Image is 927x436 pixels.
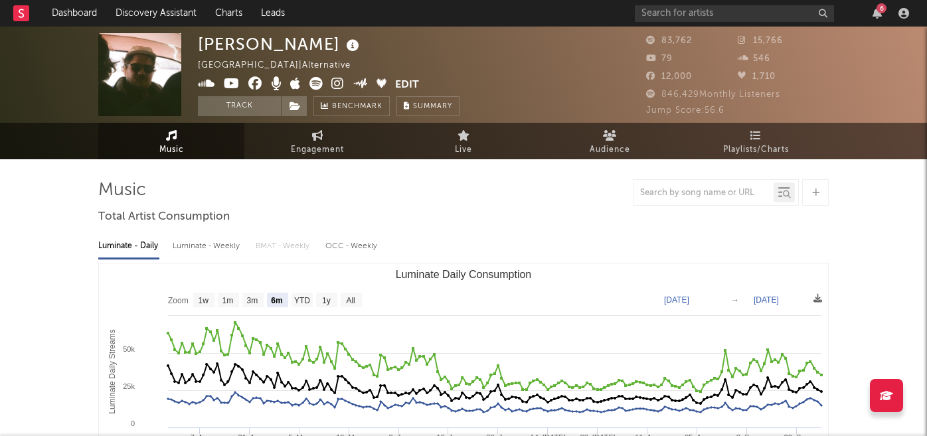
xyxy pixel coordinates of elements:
[123,345,135,353] text: 50k
[646,72,692,81] span: 12,000
[646,90,780,99] span: 846,429 Monthly Listeners
[159,142,184,158] span: Music
[322,296,331,305] text: 1y
[635,5,834,22] input: Search for artists
[390,123,537,159] a: Live
[98,123,244,159] a: Music
[346,296,355,305] text: All
[173,235,242,257] div: Luminate - Weekly
[396,269,532,280] text: Luminate Daily Consumption
[731,295,739,305] text: →
[683,123,829,159] a: Playlists/Charts
[222,296,234,305] text: 1m
[168,296,189,305] text: Zoom
[646,36,692,45] span: 83,762
[131,419,135,427] text: 0
[664,295,689,305] text: [DATE]
[738,72,776,81] span: 1,710
[646,54,673,63] span: 79
[291,142,344,158] span: Engagement
[537,123,683,159] a: Audience
[738,36,783,45] span: 15,766
[108,329,117,413] text: Luminate Daily Streams
[98,235,159,257] div: Luminate - Daily
[754,295,779,305] text: [DATE]
[313,96,390,116] a: Benchmark
[633,188,774,198] input: Search by song name or URL
[413,103,452,110] span: Summary
[723,142,789,158] span: Playlists/Charts
[199,296,209,305] text: 1w
[455,142,472,158] span: Live
[198,58,366,74] div: [GEOGRAPHIC_DATA] | Alternative
[396,96,460,116] button: Summary
[877,3,886,13] div: 6
[873,8,882,19] button: 6
[395,77,419,94] button: Edit
[271,296,282,305] text: 6m
[332,99,382,115] span: Benchmark
[244,123,390,159] a: Engagement
[294,296,310,305] text: YTD
[590,142,630,158] span: Audience
[198,96,281,116] button: Track
[198,33,363,55] div: [PERSON_NAME]
[98,209,230,225] span: Total Artist Consumption
[123,382,135,390] text: 25k
[325,235,379,257] div: OCC - Weekly
[646,106,724,115] span: Jump Score: 56.6
[738,54,770,63] span: 546
[247,296,258,305] text: 3m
